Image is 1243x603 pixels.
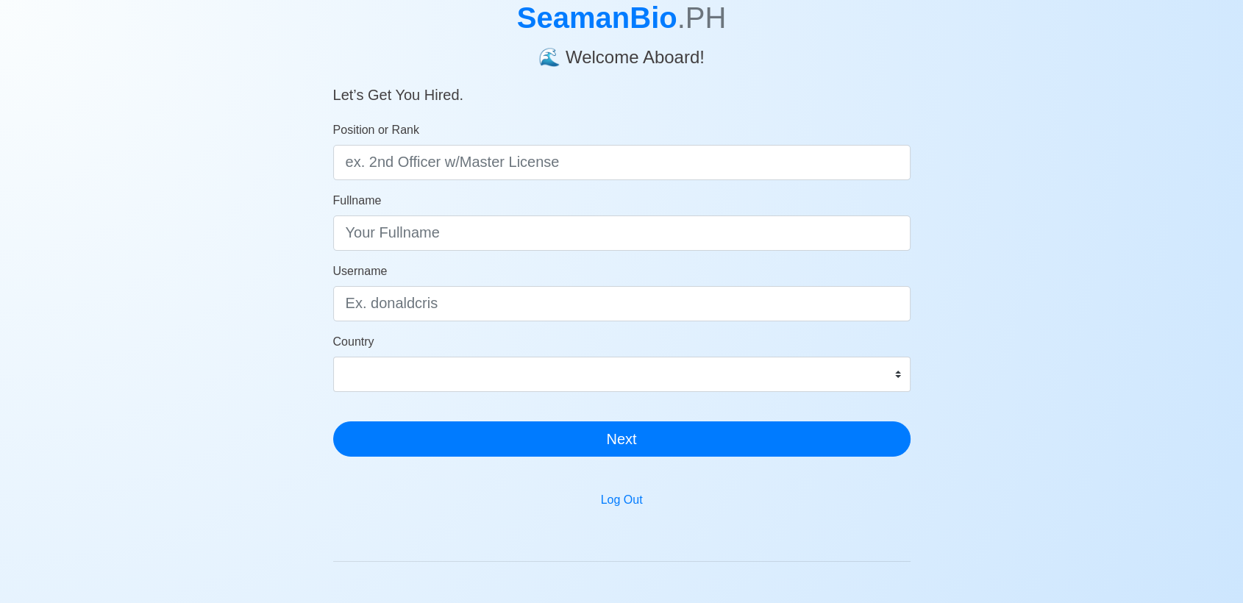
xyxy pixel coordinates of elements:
[591,486,652,514] button: Log Out
[333,35,911,68] h4: 🌊 Welcome Aboard!
[333,215,911,251] input: Your Fullname
[677,1,727,34] span: .PH
[333,145,911,180] input: ex. 2nd Officer w/Master License
[333,265,388,277] span: Username
[333,421,911,457] button: Next
[333,333,374,351] label: Country
[333,124,419,136] span: Position or Rank
[333,194,382,207] span: Fullname
[333,68,911,104] h5: Let’s Get You Hired.
[333,286,911,321] input: Ex. donaldcris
